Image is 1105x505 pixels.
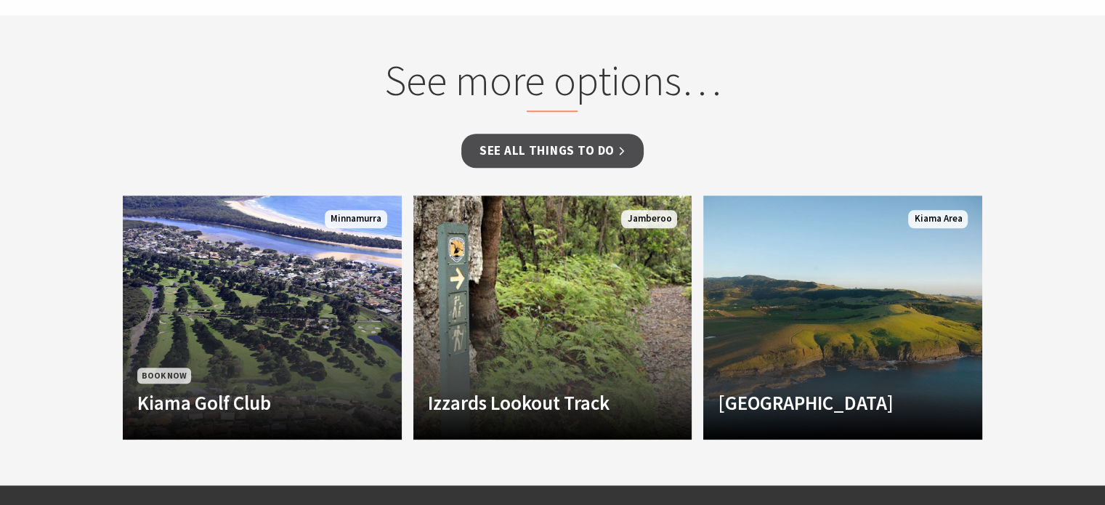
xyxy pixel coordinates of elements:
h4: [GEOGRAPHIC_DATA] [718,391,926,414]
a: [GEOGRAPHIC_DATA] Kiama Area [703,195,982,440]
h2: See more options… [275,55,830,112]
h4: Izzards Lookout Track [428,391,636,414]
span: Kiama Area [908,210,968,228]
span: Jamberoo [621,210,677,228]
a: Izzards Lookout Track Jamberoo [413,195,692,440]
span: Minnamurra [325,210,387,228]
a: See all Things To Do [461,134,644,168]
h4: Kiama Golf Club [137,391,345,414]
span: Book Now [137,368,191,383]
a: Another Image Used Book Now Kiama Golf Club Minnamurra [123,195,402,440]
